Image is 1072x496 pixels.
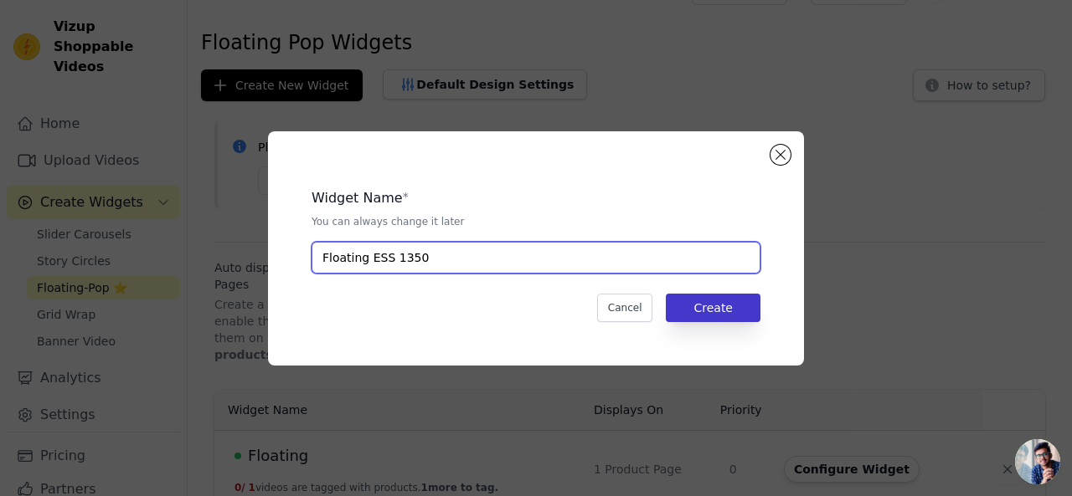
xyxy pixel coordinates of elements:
[312,215,760,228] p: You can always change it later
[597,294,653,322] button: Cancel
[770,145,791,165] button: Close modal
[312,188,403,208] legend: Widget Name
[1015,439,1060,484] a: Open chat
[666,294,760,322] button: Create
